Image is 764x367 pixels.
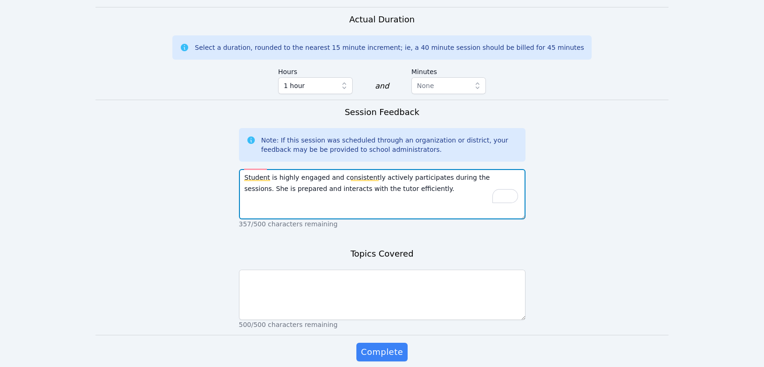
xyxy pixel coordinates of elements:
span: None [417,82,434,89]
button: Complete [356,343,408,361]
textarea: To enrich screen reader interactions, please activate Accessibility in Grammarly extension settings [239,169,525,219]
button: None [411,77,486,94]
label: Minutes [411,63,486,77]
span: Complete [361,346,403,359]
h3: Topics Covered [350,247,413,260]
div: Note: If this session was scheduled through an organization or district, your feedback may be be ... [261,136,518,154]
div: and [375,81,389,92]
label: Hours [278,63,353,77]
span: 1 hour [284,80,305,91]
div: Select a duration, rounded to the nearest 15 minute increment; ie, a 40 minute session should be ... [195,43,584,52]
h3: Session Feedback [345,106,419,119]
p: 500/500 characters remaining [239,320,525,329]
h3: Actual Duration [349,13,415,26]
p: 357/500 characters remaining [239,219,525,229]
button: 1 hour [278,77,353,94]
